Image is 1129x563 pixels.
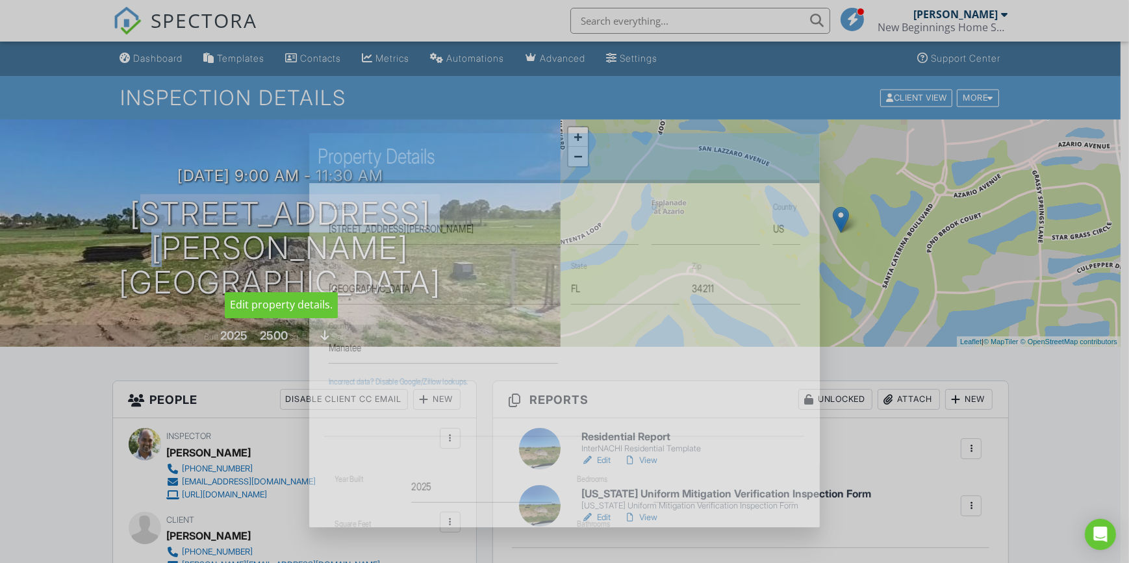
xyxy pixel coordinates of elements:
[652,202,664,212] label: Unit
[329,321,351,331] label: County
[692,262,702,271] label: Zip
[577,474,608,484] label: Bedrooms
[571,262,587,271] label: State
[335,474,364,484] label: Year Built
[335,519,372,529] label: Square Feet
[329,202,353,212] label: Address
[577,519,610,529] label: Bathrooms
[329,377,800,387] div: Incorrect data? Disable Google/Zillow lookups.
[773,202,797,212] label: Country
[1085,519,1116,550] div: Open Intercom Messenger
[318,144,811,169] h2: Property Details
[329,262,341,271] label: City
